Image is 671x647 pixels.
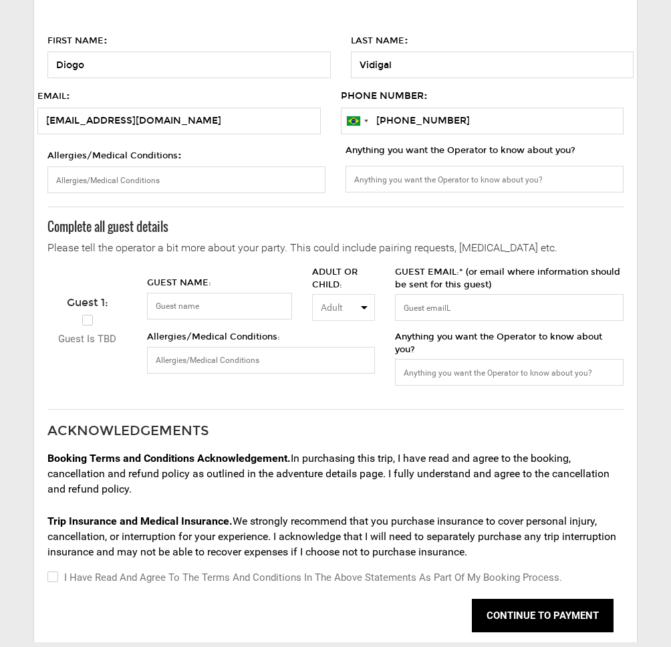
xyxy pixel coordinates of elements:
label: FIRST NAME [37,29,340,79]
span: Please tell the operator a bit more about your party. This could include pairing requests, [MEDIC... [47,241,574,254]
label: GUEST EMAIL:* (or email where information should be sent for this guest) [395,266,623,321]
span: Booking Terms and Conditions Acknowledgement. [47,452,291,465]
div: We strongly recommend that you purchase insurance to cover personal injury, cancellation, or inte... [47,507,624,567]
input: GUEST NAME: [147,293,293,319]
label: Allergies/Medical Conditions [47,144,335,194]
span: : [424,86,428,102]
span: Adult [321,301,358,314]
input: FIRST NAME: [47,51,330,78]
span: : [66,86,70,102]
input: GUEST EMAIL:* (or email where information should be sent for this guest) [395,294,623,321]
label: Anything you want the Operator to know about you? [395,331,623,386]
label: I have read and agree to the terms and conditions in the above statements as part of my booking p... [47,569,562,586]
input: LAST NAME: [351,51,634,78]
button: CONTINUE TO PAYMENT [472,599,614,632]
label: ADULT OR CHILD: [312,266,375,321]
span: Guest 1: [67,295,108,311]
label: LAST NAME [341,29,644,79]
span: Trip Insurance and Medical Insurance. [47,515,233,527]
span: PHONE NUMBER [341,90,428,102]
span: : [104,31,108,47]
input: EMAIL: [37,108,320,134]
div: In purchasing this trip, I have read and agree to the booking, cancellation and refund policy as ... [47,444,624,504]
div: Brazil (Brasil): +55 [342,108,372,134]
span: : [178,146,182,162]
input: Allergies/Medical Conditions: [47,166,325,193]
label: EMAIL [27,85,330,134]
button: ADULT OR CHILD: [312,294,375,321]
input: PHONE NUMBER: [341,108,624,134]
label: Guest is TBD [58,311,116,347]
input: Allergies/Medical Conditions: [147,347,375,374]
label: Allergies/Medical Conditions: [147,331,375,374]
input: Anything you want the Operator to know about you? [395,359,623,386]
input: Anything you want the Operator to know about you? [346,166,624,192]
span: : [404,31,408,47]
label: GUEST NAME: [147,277,293,319]
h3: Complete all guest details [47,221,624,234]
div: Anything you want the Operator to know about you? [346,144,624,157]
h2: ACKNOWLEDGEMENTS [47,423,624,438]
